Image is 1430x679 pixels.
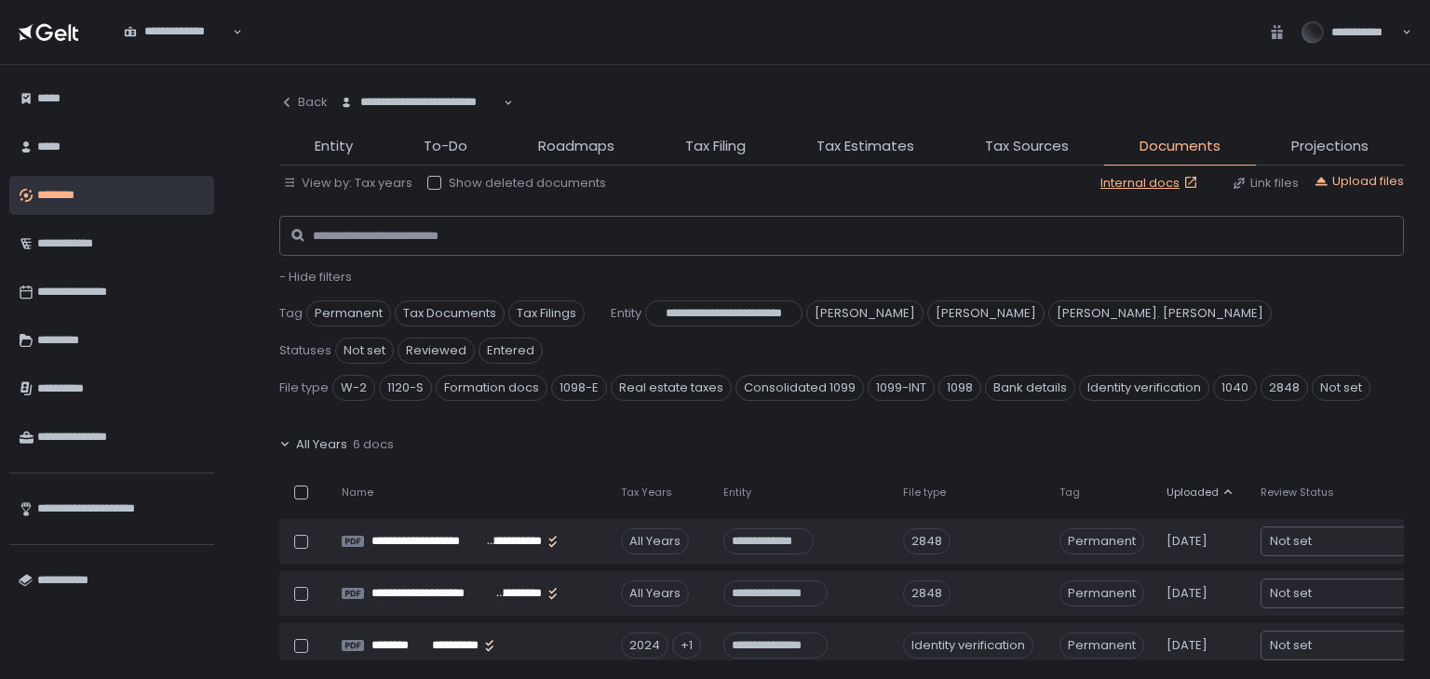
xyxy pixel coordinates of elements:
input: Search for option [124,40,231,59]
span: 2848 [1261,375,1308,401]
span: Not set [335,338,394,364]
span: Tax Documents [395,300,505,326]
span: Projections [1291,136,1369,157]
div: +1 [672,632,701,659]
span: Entity [723,486,751,499]
span: Reviewed [398,338,475,364]
span: Entered [479,338,543,364]
span: Permanent [1059,528,1144,554]
span: 1099-INT [868,375,935,401]
span: Not set [1270,584,1312,603]
span: Permanent [1059,632,1144,659]
span: Tax Filing [685,136,746,157]
span: Tag [279,305,303,322]
span: File type [903,486,946,499]
span: Tax Estimates [816,136,914,157]
span: Formation docs [436,375,547,401]
div: Search for option [328,84,513,123]
span: 6 docs [353,436,394,453]
span: Entity [315,136,353,157]
span: To-Do [424,136,467,157]
div: Search for option [112,13,242,52]
span: [PERSON_NAME] [806,300,924,326]
span: [DATE] [1167,637,1207,654]
button: View by: Tax years [283,175,412,192]
span: Not set [1312,375,1370,401]
div: All Years [621,580,689,606]
span: 1120-S [379,375,432,401]
span: W-2 [332,375,375,401]
span: Uploaded [1167,486,1219,499]
span: Tax Years [621,486,672,499]
div: 2848 [903,580,951,606]
button: Link files [1232,175,1299,192]
span: Bank details [985,375,1075,401]
a: Internal docs [1100,175,1202,192]
span: Roadmaps [538,136,614,157]
span: Entity [611,305,641,322]
span: Consolidated 1099 [735,375,864,401]
span: Documents [1140,136,1221,157]
input: Search for option [1312,532,1421,551]
span: Review Status [1261,486,1334,499]
span: Tag [1059,486,1080,499]
span: Tax Sources [985,136,1069,157]
span: Identity verification [1079,375,1209,401]
span: All Years [296,436,347,453]
div: 2848 [903,528,951,554]
span: Not set [1270,532,1312,551]
span: File type [279,379,329,396]
span: [DATE] [1167,533,1207,550]
div: 2024 [621,632,668,659]
span: [PERSON_NAME]. [PERSON_NAME] [1048,300,1272,326]
div: All Years [621,528,689,554]
input: Search for option [1312,584,1421,603]
span: Not set [1270,636,1312,655]
div: Back [279,94,328,111]
span: - Hide filters [279,268,352,286]
span: Statuses [279,342,331,359]
span: Permanent [1059,580,1144,606]
span: 1098-E [551,375,607,401]
input: Search for option [1312,636,1421,655]
span: Real estate taxes [611,375,732,401]
span: [DATE] [1167,585,1207,602]
span: [PERSON_NAME] [927,300,1045,326]
span: 1040 [1213,375,1257,401]
button: Upload files [1314,173,1404,190]
span: Permanent [306,300,391,326]
input: Search for option [340,111,502,129]
span: Tax Filings [508,300,585,326]
div: Identity verification [903,632,1033,659]
button: Back [279,84,328,121]
span: 1098 [938,375,981,401]
span: Name [342,486,373,499]
button: - Hide filters [279,269,352,286]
